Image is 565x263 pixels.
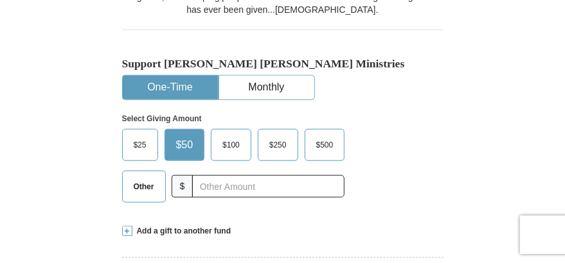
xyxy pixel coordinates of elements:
[310,135,340,155] span: $500
[263,135,293,155] span: $250
[219,76,314,99] button: Monthly
[127,177,161,196] span: Other
[127,135,153,155] span: $25
[216,135,246,155] span: $100
[122,114,202,123] strong: Select Giving Amount
[123,76,218,99] button: One-Time
[122,57,444,71] h5: Support [PERSON_NAME] [PERSON_NAME] Ministries
[172,175,193,198] span: $
[170,135,200,155] span: $50
[132,226,231,237] span: Add a gift to another fund
[192,175,345,198] input: Other Amount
